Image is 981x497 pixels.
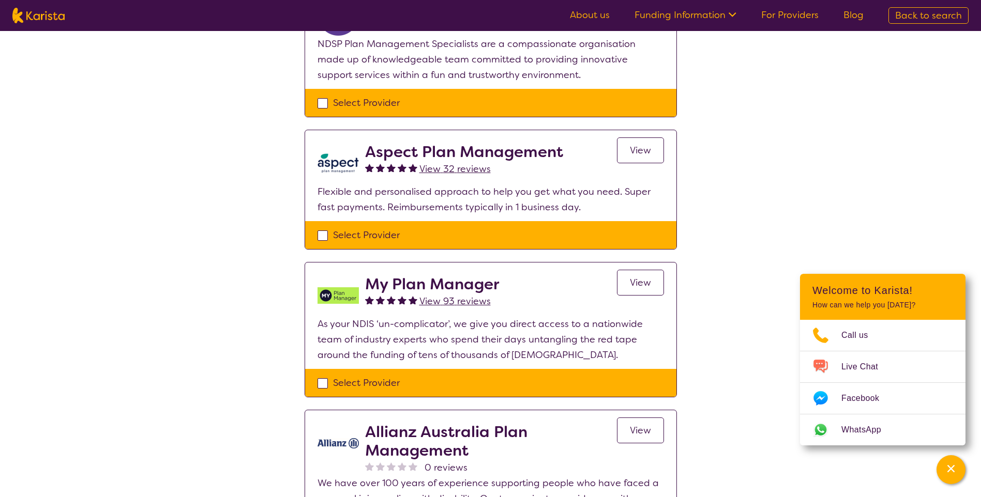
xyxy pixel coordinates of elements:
a: Web link opens in a new tab. [800,414,965,445]
img: fullstar [365,163,374,172]
img: fullstar [398,296,406,304]
span: 0 reviews [425,460,467,475]
p: NDSP Plan Management Specialists are a compassionate organisation made up of knowledgeable team c... [318,36,664,83]
img: fullstar [387,163,396,172]
a: Back to search [888,7,969,24]
span: View [630,276,651,289]
img: fullstar [376,296,385,304]
h2: My Plan Manager [365,275,500,293]
span: View 32 reviews [419,163,491,175]
a: View [617,270,664,296]
img: nonereviewstar [365,462,374,471]
img: Karista logo [12,8,65,23]
span: View 93 reviews [419,295,491,307]
img: nonereviewstar [376,462,385,471]
a: View [617,137,664,163]
img: fullstar [409,163,417,172]
img: v05irhjwnjh28ktdyyfd.png [318,275,359,316]
img: fullstar [387,296,396,304]
span: Facebook [841,391,892,406]
ul: Choose channel [800,320,965,445]
p: How can we help you [DATE]? [812,301,953,309]
img: lkb8hqptqmnl8bp1urdw.png [318,143,359,184]
img: rr7gtpqyd7oaeufumguf.jpg [318,423,359,464]
a: Funding Information [635,9,736,21]
img: nonereviewstar [398,462,406,471]
span: Live Chat [841,359,891,375]
a: Blog [843,9,864,21]
img: nonereviewstar [409,462,417,471]
span: WhatsApp [841,422,894,438]
div: Channel Menu [800,274,965,445]
a: View 32 reviews [419,161,491,177]
h2: Aspect Plan Management [365,143,563,161]
img: fullstar [398,163,406,172]
img: fullstar [365,296,374,304]
h2: Welcome to Karista! [812,284,953,297]
button: Channel Menu [937,455,965,484]
span: Back to search [895,9,962,22]
span: Call us [841,328,881,343]
img: fullstar [376,163,385,172]
h2: Allianz Australia Plan Management [365,423,617,460]
img: nonereviewstar [387,462,396,471]
p: Flexible and personalised approach to help you get what you need. Super fast payments. Reimbursem... [318,184,664,215]
a: About us [570,9,610,21]
p: As your NDIS ‘un-complicator’, we give you direct access to a nationwide team of industry experts... [318,316,664,363]
span: View [630,424,651,437]
a: View [617,417,664,443]
a: View 93 reviews [419,293,491,309]
span: View [630,144,651,157]
img: fullstar [409,296,417,304]
a: For Providers [761,9,819,21]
